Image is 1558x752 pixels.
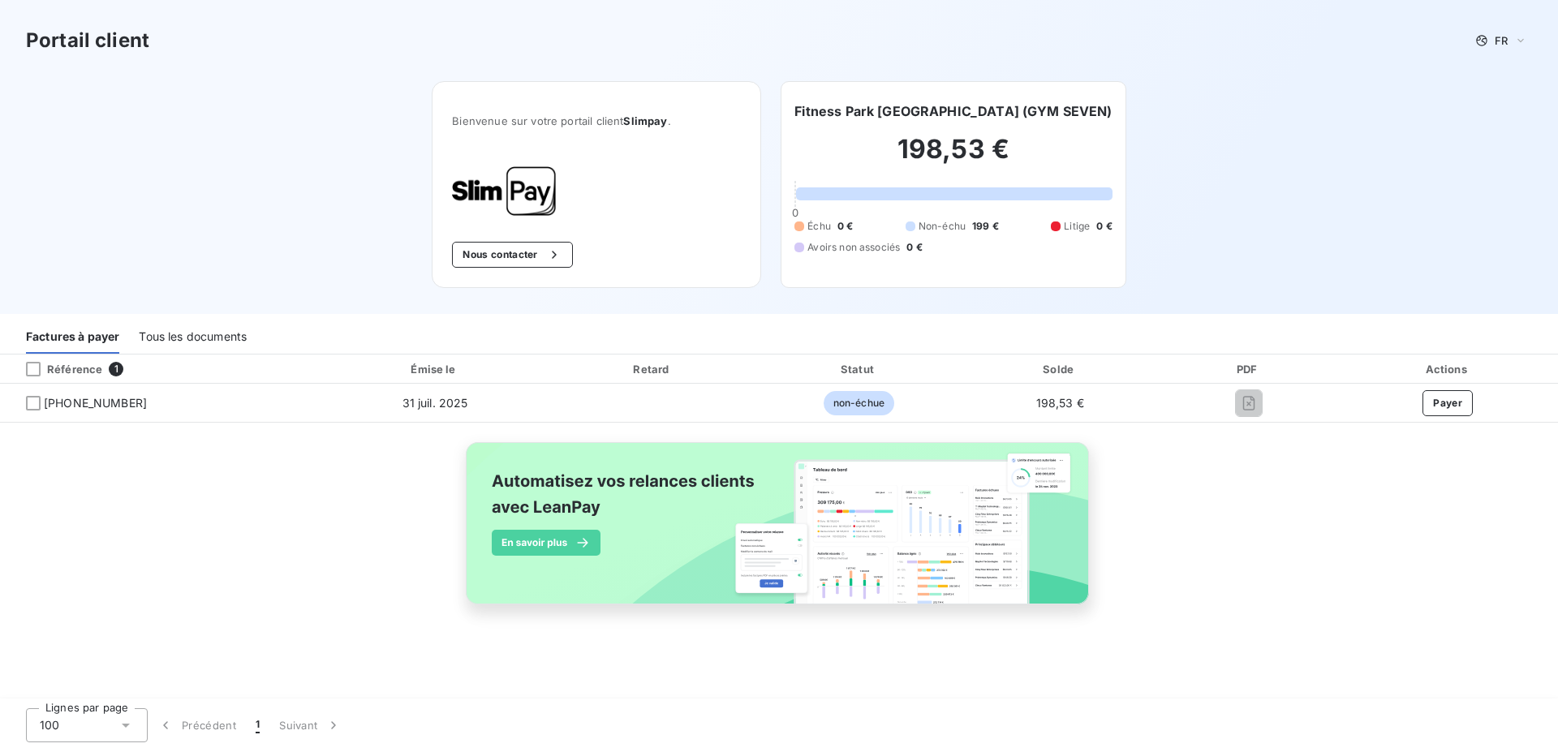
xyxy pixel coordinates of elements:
span: non-échue [824,391,894,415]
span: [PHONE_NUMBER] [44,395,147,411]
span: Bienvenue sur votre portail client . [452,114,741,127]
span: 0 € [837,219,853,234]
div: Factures à payer [26,320,119,354]
span: 100 [40,717,59,733]
span: Échu [807,219,831,234]
span: Slimpay [623,114,667,127]
span: 0 [792,206,798,219]
div: Statut [760,361,958,377]
div: Émise le [325,361,545,377]
button: Payer [1422,390,1473,416]
button: Suivant [269,708,351,742]
div: Solde [964,361,1156,377]
span: 198,53 € [1036,396,1084,410]
h6: Fitness Park [GEOGRAPHIC_DATA] (GYM SEVEN) [794,101,1112,121]
span: 1 [256,717,260,733]
img: Company logo [452,166,556,216]
div: Référence [13,362,102,376]
span: 199 € [972,219,999,234]
div: Actions [1341,361,1555,377]
div: PDF [1163,361,1335,377]
span: FR [1495,34,1508,47]
span: Non-échu [919,219,966,234]
span: 1 [109,362,123,376]
h2: 198,53 € [794,133,1112,182]
button: Nous contacter [452,242,572,268]
span: 0 € [906,240,922,255]
button: 1 [246,708,269,742]
div: Retard [552,361,754,377]
img: banner [451,432,1107,632]
button: Précédent [148,708,246,742]
span: Avoirs non associés [807,240,900,255]
span: 31 juil. 2025 [402,396,468,410]
span: Litige [1064,219,1090,234]
span: 0 € [1096,219,1112,234]
h3: Portail client [26,26,149,55]
div: Tous les documents [139,320,247,354]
